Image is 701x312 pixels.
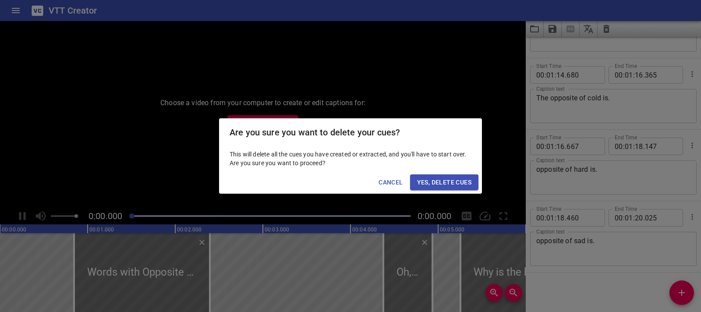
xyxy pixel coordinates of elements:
[230,125,471,139] h2: Are you sure you want to delete your cues?
[417,177,471,188] span: Yes, Delete Cues
[219,146,482,171] div: This will delete all the cues you have created or extracted, and you'll have to start over. Are y...
[379,177,403,188] span: Cancel
[375,174,406,191] button: Cancel
[410,174,478,191] button: Yes, Delete Cues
